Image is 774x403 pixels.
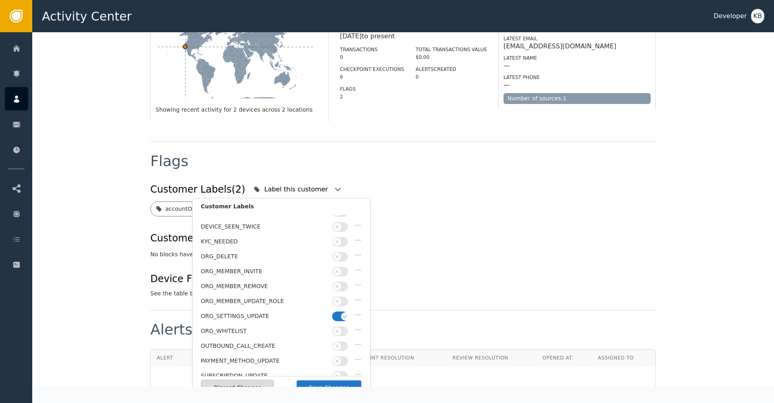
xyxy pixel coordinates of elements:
label: Total Transactions Value [416,47,487,52]
div: Latest Phone [504,74,651,81]
th: Review Resolution [447,349,537,366]
div: DEVICE_SEEN_TWICE [201,222,328,231]
div: ORG_MEMBER_UPDATE_ROLE [201,297,328,305]
div: ORG_SETTINGS_UPDATE [201,312,328,320]
div: Label this customer [264,185,330,194]
div: Customer Labels [201,202,362,215]
div: Showing recent activity for 2 devices across 2 locations [156,106,323,114]
div: Number of sources: 1 [504,93,651,104]
div: [EMAIL_ADDRESS][DOMAIN_NAME] [504,42,616,50]
div: PAYMENT_METHOD_UPDATE [201,357,328,365]
button: Discard Changes [201,380,274,396]
th: Assigned To [592,349,655,366]
div: 2 [340,93,404,100]
th: Opened At [536,349,592,366]
div: 6 [340,73,404,81]
div: See the table below for details on device flags associated with this customer [150,289,367,298]
th: Checkpoint Resolution [339,349,447,366]
div: Latest Email [504,35,651,42]
div: Customer Labels (2) [150,182,245,197]
label: Alerts Created [416,66,456,72]
div: accountOperation [165,205,216,213]
div: KYC_NEEDED [201,237,328,246]
button: KB [751,9,764,23]
div: ORG_MEMBER_REMOVE [201,282,328,291]
div: SUBSCRIPTION_UPDATE [201,372,328,380]
div: Flags [150,154,188,168]
div: — [504,81,510,89]
div: Alerts (0) [150,322,218,337]
th: Status [188,349,230,366]
button: Save Changes [296,380,362,396]
div: No blocks have been applied to this customer [150,250,656,259]
div: ORG_MEMBER_INVITE [201,267,328,276]
div: $0.00 [416,54,487,61]
div: 0 [340,54,404,61]
div: OUTBOUND_CALL_CREATE [201,342,328,350]
div: 0 [416,73,487,81]
div: Customer Blocks (0) [150,231,246,245]
div: ORG_DELETE [201,252,328,261]
span: Activity Center [42,7,132,25]
div: Developer [714,11,747,21]
button: Label this customer [252,181,344,198]
div: — [504,62,510,70]
th: Alert [151,349,188,366]
div: ORG_WHITELIST [201,327,328,335]
div: Device Flags (1) [150,272,367,286]
div: [DATE] to present [340,31,487,41]
label: Checkpoint Executions [340,66,404,72]
div: Latest Name [504,54,651,62]
label: Flags [340,86,356,92]
label: Transactions [340,47,378,52]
